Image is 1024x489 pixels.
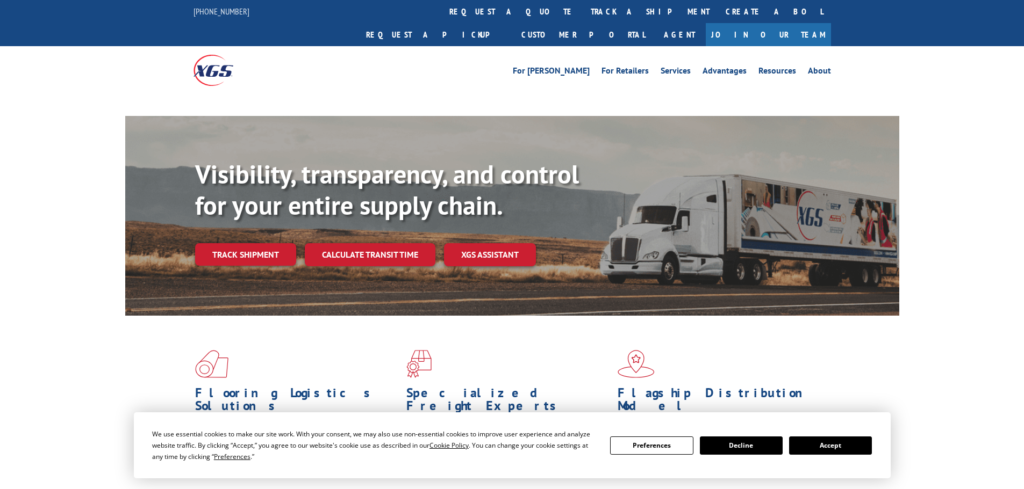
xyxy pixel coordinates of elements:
[444,243,536,266] a: XGS ASSISTANT
[194,6,249,17] a: [PHONE_NUMBER]
[406,350,432,378] img: xgs-icon-focused-on-flooring-red
[653,23,706,46] a: Agent
[808,67,831,78] a: About
[618,386,821,418] h1: Flagship Distribution Model
[513,67,590,78] a: For [PERSON_NAME]
[601,67,649,78] a: For Retailers
[195,386,398,418] h1: Flooring Logistics Solutions
[358,23,513,46] a: Request a pickup
[152,428,597,462] div: We use essential cookies to make our site work. With your consent, we may also use non-essential ...
[618,350,655,378] img: xgs-icon-flagship-distribution-model-red
[789,436,872,455] button: Accept
[706,23,831,46] a: Join Our Team
[195,350,228,378] img: xgs-icon-total-supply-chain-intelligence-red
[195,157,579,222] b: Visibility, transparency, and control for your entire supply chain.
[758,67,796,78] a: Resources
[661,67,691,78] a: Services
[700,436,783,455] button: Decline
[513,23,653,46] a: Customer Portal
[610,436,693,455] button: Preferences
[305,243,435,266] a: Calculate transit time
[195,243,296,266] a: Track shipment
[214,452,250,461] span: Preferences
[703,67,747,78] a: Advantages
[429,441,469,450] span: Cookie Policy
[406,386,610,418] h1: Specialized Freight Experts
[134,412,891,478] div: Cookie Consent Prompt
